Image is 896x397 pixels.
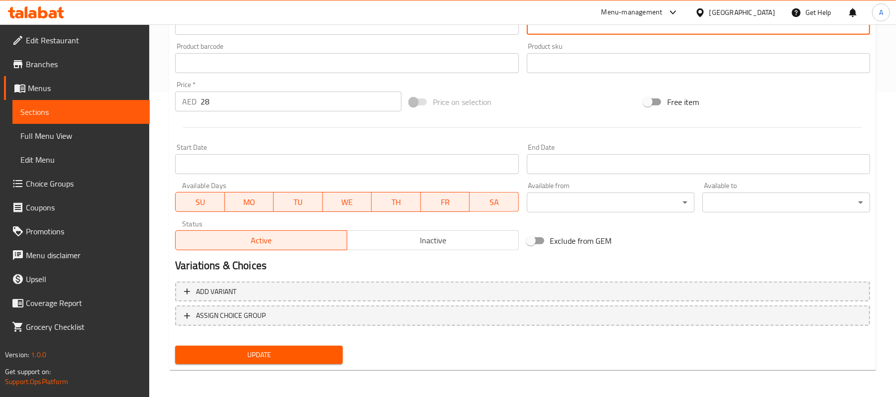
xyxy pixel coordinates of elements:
[31,348,46,361] span: 1.0.0
[182,96,197,107] p: AED
[225,192,274,212] button: MO
[4,52,150,76] a: Branches
[709,7,775,18] div: [GEOGRAPHIC_DATA]
[4,315,150,339] a: Grocery Checklist
[347,230,519,250] button: Inactive
[351,233,515,248] span: Inactive
[879,7,883,18] span: A
[4,267,150,291] a: Upsell
[433,96,492,108] span: Price on selection
[327,195,368,209] span: WE
[4,172,150,196] a: Choice Groups
[4,28,150,52] a: Edit Restaurant
[28,82,142,94] span: Menus
[474,195,515,209] span: SA
[12,100,150,124] a: Sections
[372,192,421,212] button: TH
[200,92,401,111] input: Please enter price
[5,375,68,388] a: Support.OpsPlatform
[175,346,343,364] button: Update
[180,233,343,248] span: Active
[425,195,466,209] span: FR
[601,6,663,18] div: Menu-management
[175,305,870,326] button: ASSIGN CHOICE GROUP
[5,365,51,378] span: Get support on:
[26,321,142,333] span: Grocery Checklist
[26,34,142,46] span: Edit Restaurant
[376,195,417,209] span: TH
[196,309,266,322] span: ASSIGN CHOICE GROUP
[667,96,699,108] span: Free item
[550,235,612,247] span: Exclude from GEM
[26,297,142,309] span: Coverage Report
[26,273,142,285] span: Upsell
[4,291,150,315] a: Coverage Report
[180,195,220,209] span: SU
[274,192,323,212] button: TU
[26,201,142,213] span: Coupons
[4,219,150,243] a: Promotions
[26,249,142,261] span: Menu disclaimer
[196,286,236,298] span: Add variant
[26,58,142,70] span: Branches
[12,148,150,172] a: Edit Menu
[183,349,335,361] span: Update
[26,178,142,190] span: Choice Groups
[421,192,470,212] button: FR
[229,195,270,209] span: MO
[20,130,142,142] span: Full Menu View
[175,192,224,212] button: SU
[4,76,150,100] a: Menus
[5,348,29,361] span: Version:
[20,154,142,166] span: Edit Menu
[470,192,519,212] button: SA
[4,243,150,267] a: Menu disclaimer
[26,225,142,237] span: Promotions
[175,230,347,250] button: Active
[20,106,142,118] span: Sections
[175,282,870,302] button: Add variant
[175,53,518,73] input: Please enter product barcode
[527,193,695,212] div: ​
[12,124,150,148] a: Full Menu View
[702,193,870,212] div: ​
[527,53,870,73] input: Please enter product sku
[4,196,150,219] a: Coupons
[323,192,372,212] button: WE
[278,195,319,209] span: TU
[175,258,870,273] h2: Variations & Choices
